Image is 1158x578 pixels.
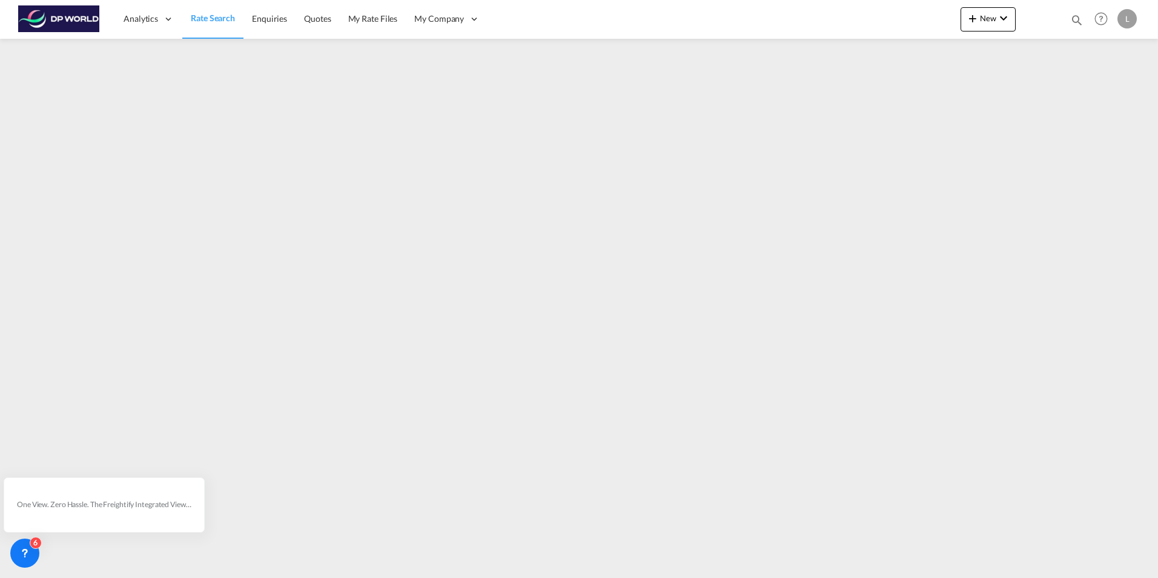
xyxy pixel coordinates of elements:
span: Quotes [304,13,331,24]
span: Help [1091,8,1111,29]
span: Analytics [124,13,158,25]
span: New [965,13,1011,23]
span: Enquiries [252,13,287,24]
span: My Company [414,13,464,25]
div: Help [1091,8,1117,30]
img: c08ca190194411f088ed0f3ba295208c.png [18,5,100,33]
div: L [1117,9,1137,28]
span: My Rate Files [348,13,398,24]
md-icon: icon-plus 400-fg [965,11,980,25]
md-icon: icon-chevron-down [996,11,1011,25]
md-icon: icon-magnify [1070,13,1084,27]
div: icon-magnify [1070,13,1084,32]
button: icon-plus 400-fgNewicon-chevron-down [961,7,1016,32]
span: Rate Search [191,13,235,23]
